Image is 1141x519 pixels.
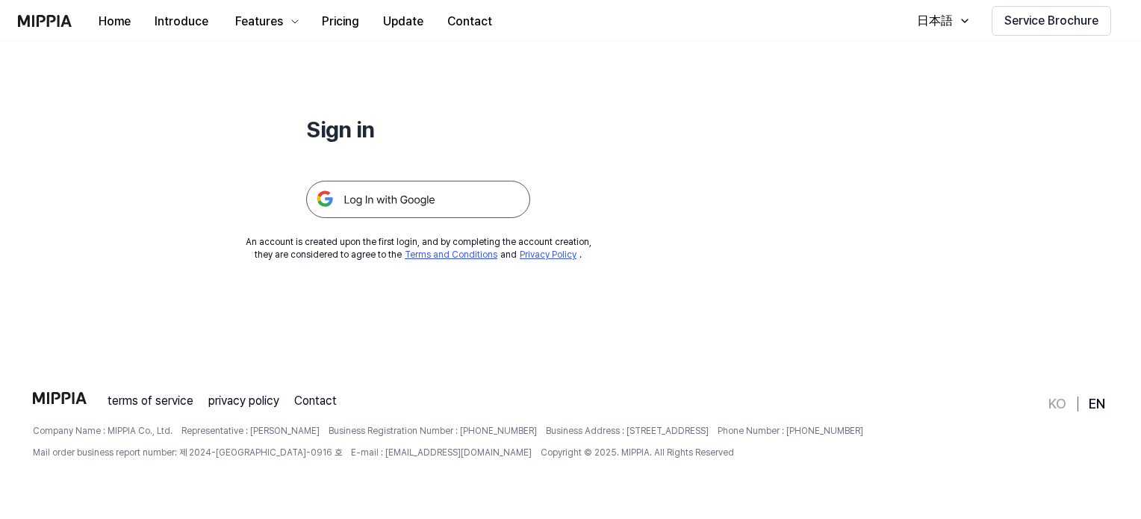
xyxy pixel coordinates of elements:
[108,392,193,410] a: terms of service
[181,425,320,438] span: Representative : [PERSON_NAME]
[143,7,220,37] button: Introduce
[306,181,530,218] img: 구글 로그인 버튼
[329,425,537,438] span: Business Registration Number : [PHONE_NUMBER]
[306,114,530,145] h1: Sign in
[371,1,435,42] a: Update
[33,447,342,459] span: Mail order business report number: 제 2024-[GEOGRAPHIC_DATA]-0916 호
[18,15,72,27] img: logo
[1089,395,1105,413] a: EN
[246,236,591,261] div: An account is created upon the first login, and by completing the account creation, they are cons...
[87,7,143,37] button: Home
[914,12,956,30] div: 日本語
[33,425,172,438] span: Company Name : MIPPIA Co., Ltd.
[33,392,87,404] img: logo
[992,6,1111,36] button: Service Brochure
[520,249,576,260] a: Privacy Policy
[294,392,337,410] a: Contact
[220,7,310,37] button: Features
[208,392,279,410] a: privacy policy
[541,447,734,459] span: Copyright © 2025. MIPPIA. All Rights Reserved
[351,447,532,459] span: E-mail : [EMAIL_ADDRESS][DOMAIN_NAME]
[371,7,435,37] button: Update
[310,7,371,37] button: Pricing
[902,6,980,36] button: 日本語
[405,249,497,260] a: Terms and Conditions
[718,425,863,438] span: Phone Number : [PHONE_NUMBER]
[546,425,709,438] span: Business Address : [STREET_ADDRESS]
[232,13,286,31] div: Features
[1048,395,1066,413] a: KO
[435,7,504,37] button: Contact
